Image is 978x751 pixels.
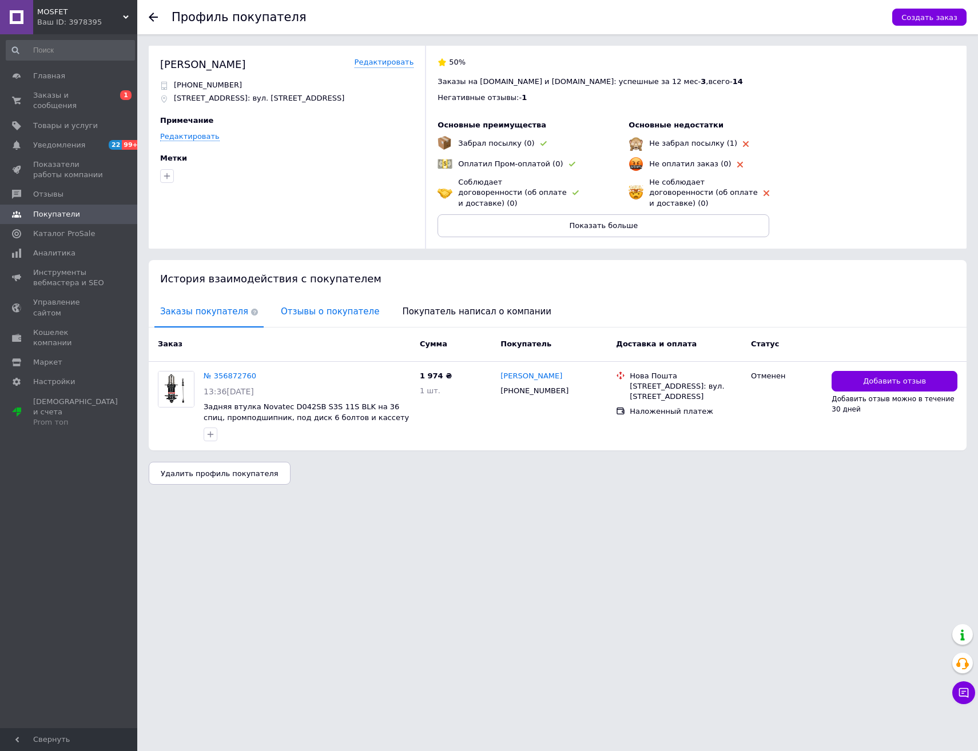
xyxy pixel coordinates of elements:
span: Негативные отзывы: - [438,93,522,102]
div: Отменен [751,371,822,381]
span: История взаимодействия с покупателем [160,273,381,285]
span: 50% [449,58,466,66]
a: № 356872760 [204,371,256,380]
span: Заказы покупателя [154,297,264,326]
span: Доставка и оплата [616,339,697,348]
span: 1 974 ₴ [420,371,452,380]
span: Не забрал посылку (1) [649,139,737,147]
span: [DEMOGRAPHIC_DATA] и счета [33,397,118,428]
span: Основные преимущества [438,121,546,129]
p: [STREET_ADDRESS]: вул. [STREET_ADDRESS] [174,93,344,103]
button: Создать заказ [892,9,967,26]
span: Покупатель написал о компании [396,297,557,326]
h1: Профиль покупателя [172,10,307,24]
img: emoji [438,157,452,171]
div: [STREET_ADDRESS]: вул. [STREET_ADDRESS] [630,381,742,402]
img: emoji [438,185,452,200]
a: [PERSON_NAME] [500,371,562,382]
span: Статус [751,339,780,348]
span: 14 [733,77,743,86]
span: 1 шт. [420,386,440,395]
img: Фото товару [158,371,194,407]
span: Примечание [160,116,213,125]
span: Не соблюдает договоренности (об оплате и доставке) (0) [649,178,757,207]
span: Заказы на [DOMAIN_NAME] и [DOMAIN_NAME]: успешные за 12 мес - , всего - [438,77,743,86]
span: Показатели работы компании [33,159,106,180]
img: rating-tag-type [743,141,749,147]
span: 3 [701,77,706,86]
a: Редактировать [355,57,414,68]
a: Задняя втулка Novatec D042SB S3S 11S BLK на 36 спиц, промподшипник, под диск 6 болтов и кассету 8... [204,402,409,432]
button: Чат с покупателем [952,681,975,704]
span: Маркет [33,357,62,367]
span: Уведомления [33,140,85,150]
span: Оплатил Пром-оплатой (0) [458,159,563,168]
span: Удалить профиль покупателя [161,469,279,478]
span: Сумма [420,339,447,348]
span: Покупатели [33,209,80,219]
span: 22 [109,140,122,150]
div: Нова Пошта [630,371,742,381]
span: Инструменты вебмастера и SEO [33,267,106,288]
img: rating-tag-type [540,141,547,146]
a: Редактировать [160,132,220,141]
span: MOSFET [37,7,123,17]
input: Поиск [6,40,135,61]
div: [PERSON_NAME] [160,57,246,71]
div: Prom топ [33,417,118,428]
span: Соблюдает договоренности (об оплате и доставке) (0) [458,178,566,207]
span: 13:36[DATE] [204,387,254,396]
span: Добавить отзыв можно в течение 30 дней [832,395,954,413]
img: emoji [629,157,643,171]
span: Заказ [158,339,182,348]
span: Главная [33,71,65,81]
span: Метки [160,154,187,162]
div: Ваш ID: 3978395 [37,17,137,27]
div: [PHONE_NUMBER] [498,384,571,398]
img: emoji [629,136,643,151]
img: rating-tag-type [764,190,769,196]
span: Создать заказ [901,13,957,22]
span: 1 [120,90,132,100]
span: Отзывы [33,189,63,199]
div: Наложенный платеж [630,406,742,417]
img: rating-tag-type [737,162,743,167]
span: Не оплатил заказ (0) [649,159,731,168]
span: Кошелек компании [33,327,106,348]
span: 1 [522,93,527,102]
button: Удалить профиль покупателя [149,462,291,485]
img: rating-tag-type [573,190,579,195]
span: Управление сайтом [33,297,106,318]
img: rating-tag-type [569,162,575,167]
span: Добавить отзыв [863,376,926,387]
div: Вернуться назад [149,13,158,22]
span: Заказы и сообщения [33,90,106,111]
img: emoji [629,185,643,200]
span: Покупатель [500,339,551,348]
span: Забрал посылку (0) [458,139,534,147]
button: Показать больше [438,214,769,237]
span: Показать больше [570,221,638,230]
a: Фото товару [158,371,194,408]
span: 99+ [122,140,141,150]
span: Настройки [33,377,75,387]
span: Аналитика [33,248,75,258]
img: emoji [438,136,451,150]
span: Каталог ProSale [33,229,95,239]
p: [PHONE_NUMBER] [174,80,242,90]
span: Основные недостатки [629,121,723,129]
span: Отзывы о покупателе [275,297,385,326]
button: Добавить отзыв [832,371,957,392]
span: Товары и услуги [33,121,98,131]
